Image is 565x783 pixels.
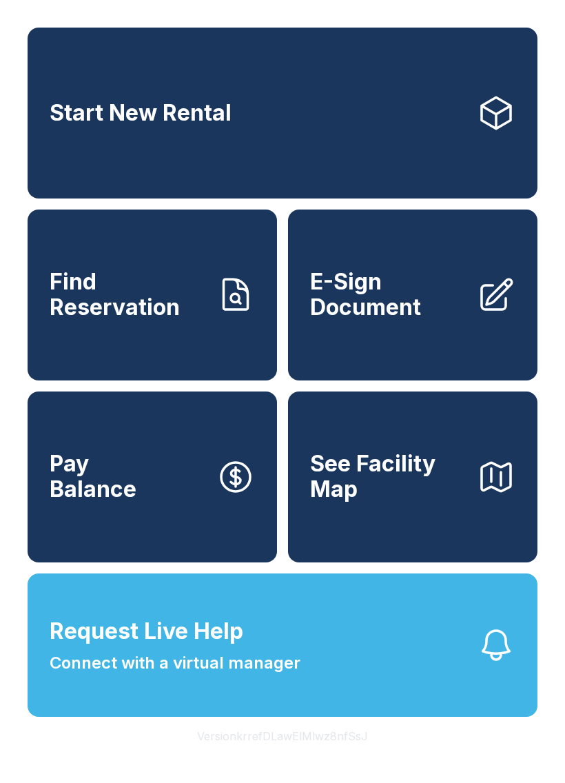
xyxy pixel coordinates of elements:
button: PayBalance [28,392,277,562]
a: E-Sign Document [288,210,537,380]
span: Connect with a virtual manager [50,651,300,675]
a: Start New Rental [28,28,537,199]
button: Request Live HelpConnect with a virtual manager [28,573,537,717]
span: See Facility Map [310,451,466,502]
a: Find Reservation [28,210,277,380]
span: E-Sign Document [310,270,466,320]
button: VersionkrrefDLawElMlwz8nfSsJ [186,717,379,755]
span: Start New Rental [50,101,232,126]
span: Find Reservation [50,270,205,320]
span: Request Live Help [50,615,243,648]
button: See Facility Map [288,392,537,562]
span: Pay Balance [50,451,136,502]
